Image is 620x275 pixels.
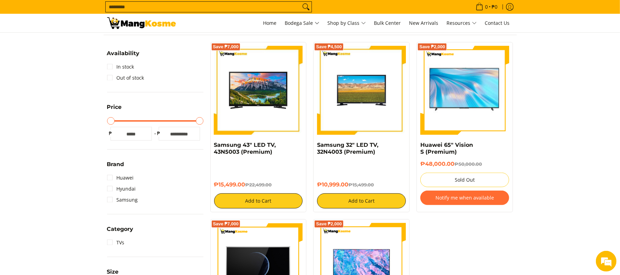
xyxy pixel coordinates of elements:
[214,181,303,188] h6: ₱15,499.00
[282,14,323,32] a: Bodega Sale
[107,226,134,232] span: Category
[113,3,129,20] div: Minimize live chat window
[420,161,509,167] h6: ₱48,000.00
[482,14,513,32] a: Contact Us
[301,2,312,12] button: Search
[36,39,116,48] div: Chat with us now
[374,20,401,26] span: Bulk Center
[285,19,319,28] span: Bodega Sale
[214,142,276,155] a: Samsung 43" LED TV, 43N5003 (Premium)
[406,14,442,32] a: New Arrivals
[107,51,140,61] summary: Open
[107,194,138,205] a: Samsung
[107,172,134,183] a: Huawei
[484,4,489,9] span: 0
[316,222,342,226] span: Save ₱2,000
[107,130,114,137] span: ₱
[263,20,277,26] span: Home
[316,45,342,49] span: Save ₱4,500
[40,87,95,156] span: We're online!
[107,72,144,83] a: Out of stock
[371,14,404,32] a: Bulk Center
[348,182,374,187] del: ₱15,499.00
[317,193,406,208] button: Add to Cart
[107,51,140,56] span: Availability
[107,104,122,110] span: Price
[324,14,369,32] a: Shop by Class
[491,4,499,9] span: ₱0
[409,20,439,26] span: New Arrivals
[485,20,510,26] span: Contact Us
[107,17,176,29] img: TVs - Premium Television Brands l Mang Kosme
[107,162,124,172] summary: Open
[317,181,406,188] h6: ₱10,999.00
[3,188,131,212] textarea: Type your message and hit 'Enter'
[183,14,513,32] nav: Main Menu
[260,14,280,32] a: Home
[107,61,134,72] a: In stock
[213,222,239,226] span: Save ₱7,000
[454,161,482,167] del: ₱50,000.00
[213,45,239,49] span: Save ₱7,000
[443,14,480,32] a: Resources
[420,50,509,131] img: huawei-s-65-inch-4k-lcd-display-tv-full-view-mang-kosme
[419,45,445,49] span: Save ₱2,000
[317,142,378,155] a: Samsung 32" LED TV, 32N4003 (Premium)
[107,183,136,194] a: Hyundai
[420,173,509,187] button: Sold Out
[155,130,162,137] span: ₱
[447,19,477,28] span: Resources
[107,269,119,275] span: Size
[245,182,272,187] del: ₱22,499.00
[214,193,303,208] button: Add to Cart
[107,237,125,248] a: TVs
[107,104,122,115] summary: Open
[107,226,134,237] summary: Open
[420,142,473,155] a: Huawei 65" Vision S (Premium)
[317,46,406,135] img: samsung-32-inch-led-tv-full-view-mang-kosme
[328,19,366,28] span: Shop by Class
[107,162,124,167] span: Brand
[420,191,509,205] button: Notify me when available
[214,46,303,135] img: samsung-43-inch-led-tv-full-view- mang-kosme
[474,3,500,11] span: •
